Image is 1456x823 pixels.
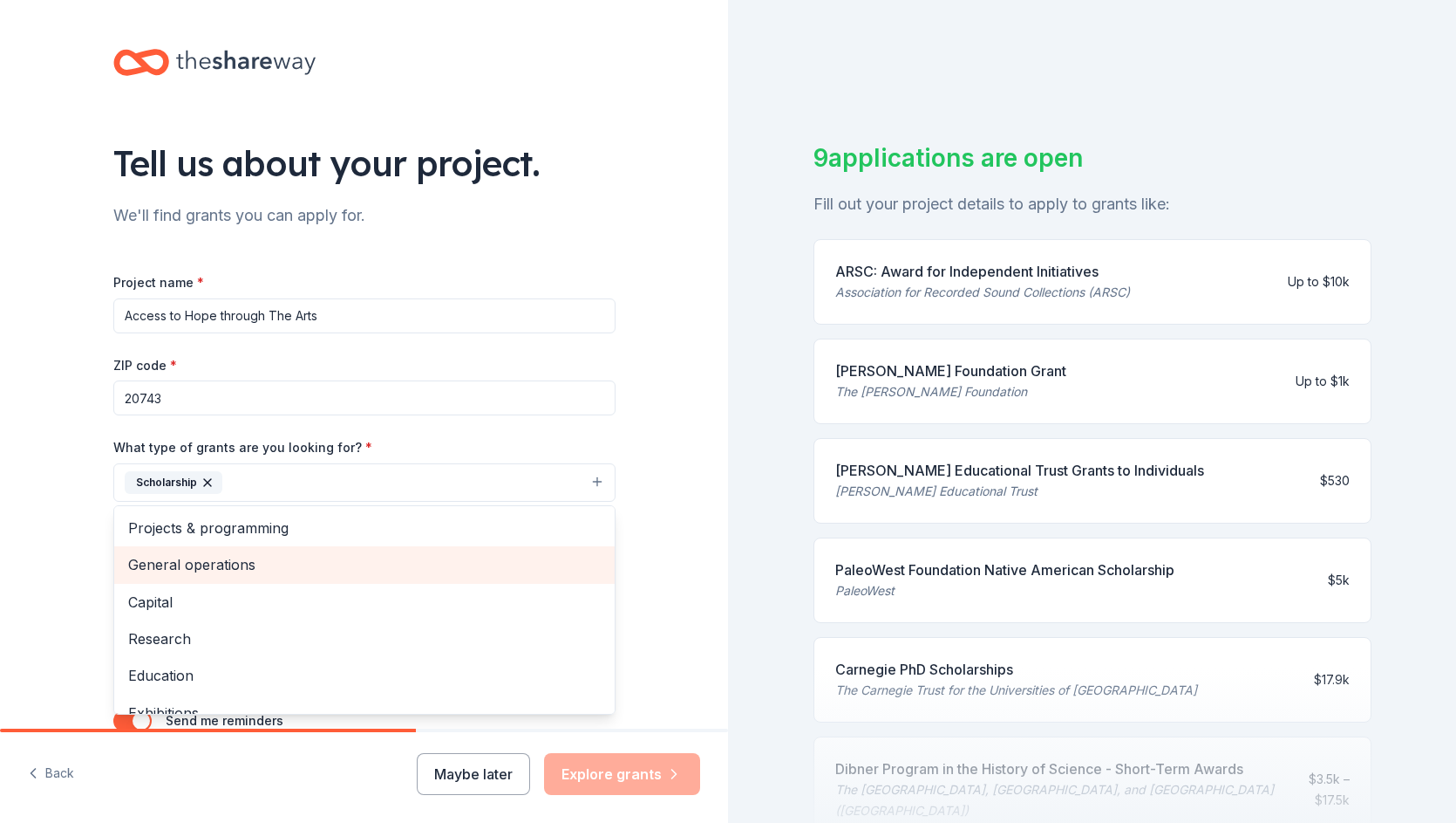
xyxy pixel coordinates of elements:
button: Scholarship [113,463,616,502]
div: Scholarship [113,505,616,715]
span: Education [128,664,601,687]
span: General operations [128,553,601,576]
div: Scholarship [125,471,222,494]
span: Exhibitions [128,702,601,724]
span: Research [128,628,601,650]
span: Capital [128,591,601,614]
span: Projects & programming [128,517,601,539]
